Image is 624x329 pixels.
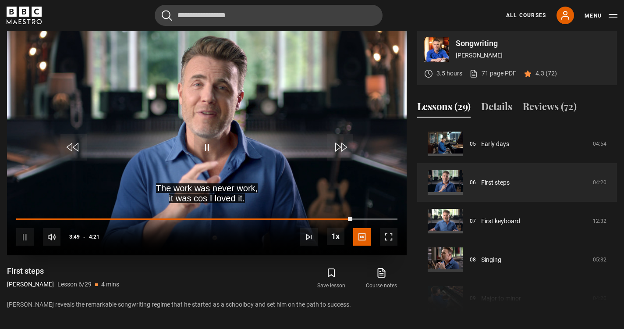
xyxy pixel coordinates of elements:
[83,234,85,240] span: -
[506,11,546,19] a: All Courses
[380,228,397,246] button: Fullscreen
[16,218,397,220] div: Progress Bar
[585,11,617,20] button: Toggle navigation
[7,30,407,255] video-js: Video Player
[155,5,383,26] input: Search
[7,7,42,24] svg: BBC Maestro
[436,69,462,78] p: 3.5 hours
[57,280,92,289] p: Lesson 6/29
[327,228,344,245] button: Playback Rate
[7,280,54,289] p: [PERSON_NAME]
[16,228,34,246] button: Pause
[481,99,512,118] button: Details
[7,266,119,276] h1: First steps
[89,229,99,245] span: 4:21
[456,51,610,60] p: [PERSON_NAME]
[306,266,356,291] button: Save lesson
[481,217,520,226] a: First keyboard
[523,99,577,118] button: Reviews (72)
[357,266,407,291] a: Course notes
[456,39,610,47] p: Songwriting
[43,228,60,246] button: Mute
[353,228,371,246] button: Captions
[481,178,510,187] a: First steps
[69,229,80,245] span: 3:49
[7,300,407,309] p: [PERSON_NAME] reveals the remarkable songwriting regime that he started as a schoolboy and set hi...
[101,280,119,289] p: 4 mins
[417,99,471,118] button: Lessons (29)
[162,10,172,21] button: Submit the search query
[535,69,557,78] p: 4.3 (72)
[469,69,516,78] a: 71 page PDF
[481,255,501,265] a: Singing
[481,139,509,149] a: Early days
[300,228,318,246] button: Next Lesson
